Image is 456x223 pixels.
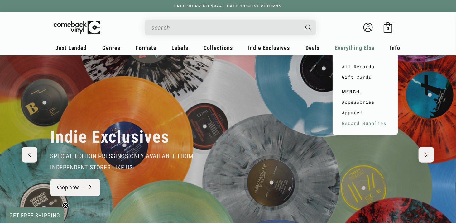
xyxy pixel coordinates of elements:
a: FREE SHIPPING $89+ | FREE 100-DAY RETURNS [168,4,288,8]
a: Gift Cards [342,72,389,83]
input: When autocomplete results are available use up and down arrows to review and enter to select [151,21,299,34]
a: Apparel [342,107,389,118]
span: Collections [204,45,233,51]
a: Record Supplies [342,118,389,129]
span: special edition pressings only available from independent stores like us. [50,152,194,171]
a: All Records [342,61,389,72]
button: Close teaser [62,202,69,209]
span: Everything Else [335,45,375,51]
span: Indie Exclusives [248,45,290,51]
span: 0 [387,26,389,31]
span: Labels [171,45,188,51]
div: GET FREE SHIPPINGClose teaser [6,207,64,223]
a: Accessories [342,97,389,107]
button: Search [300,20,317,35]
span: Info [390,45,401,51]
a: shop now [50,179,100,196]
span: Deals [305,45,319,51]
span: Formats [136,45,156,51]
span: Genres [102,45,120,51]
button: Previous slide [22,147,37,163]
span: GET FREE SHIPPING [10,212,60,219]
span: Just Landed [56,45,87,51]
h2: Indie Exclusives [50,127,170,147]
div: Search [145,20,316,35]
button: Next slide [419,147,434,163]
